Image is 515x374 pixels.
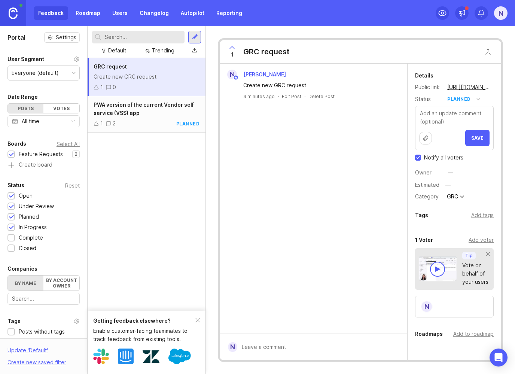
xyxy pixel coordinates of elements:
h1: Portal [7,33,25,42]
div: Everyone (default) [12,69,59,77]
div: Trending [152,46,174,55]
input: Checkbox to toggle notify voters [415,155,421,161]
span: GRC request [94,63,127,70]
div: Estimated [415,182,439,188]
div: Planned [19,213,39,221]
div: Create new GRC request [94,73,199,81]
div: Reset [65,183,80,188]
div: Date Range [7,92,38,101]
img: Canny Home [9,7,18,19]
div: Complete [19,234,43,242]
input: Search... [105,33,182,41]
div: N [421,301,433,313]
a: Roadmap [71,6,105,20]
button: Settings [44,32,80,43]
div: Posts [8,104,43,113]
div: planned [447,95,471,103]
button: N [494,6,508,20]
div: — [443,180,453,190]
a: PWA version of the current Vendor self service (VSS) app12planned [88,96,205,133]
div: N [228,342,237,352]
div: Create new GRC request [243,81,392,89]
span: [PERSON_NAME] [243,71,286,77]
div: Owner [415,168,441,177]
a: Autopilot [176,6,209,20]
p: Tip [465,253,473,259]
div: 1 [100,119,103,128]
div: Default [108,46,126,55]
div: Open [19,192,33,200]
div: Details [415,71,433,80]
div: · [304,93,305,100]
a: Reporting [212,6,247,20]
div: GRC request [243,46,289,57]
div: Update ' Default ' [7,346,48,358]
img: Salesforce logo [168,345,191,368]
a: [URL][DOMAIN_NAME] [445,82,494,92]
a: 3 minutes ago [243,93,275,100]
label: By name [8,276,43,291]
div: Under Review [19,202,54,210]
div: Add tags [471,211,494,219]
p: 2 [74,151,77,157]
span: Notify all voters [424,154,463,161]
div: Create new saved filter [7,358,66,367]
a: Create board [7,162,80,169]
div: Add voter [469,236,494,244]
a: GRC requestCreate new GRC request10 [88,58,205,96]
div: Delete Post [308,93,335,100]
div: 1 Voter [415,235,433,244]
div: Add to roadmap [453,330,494,338]
div: Tags [7,317,21,326]
a: N[PERSON_NAME] [223,70,292,79]
span: PWA version of the current Vendor self service (VSS) app [94,101,194,116]
div: Enable customer-facing teammates to track feedback from existing tools. [93,327,195,343]
div: Edit Post [282,93,301,100]
svg: toggle icon [67,118,79,124]
div: Select All [57,142,80,146]
div: Category [415,192,441,201]
div: Roadmaps [415,329,443,338]
img: Slack logo [93,349,109,364]
div: Getting feedback elsewhere? [93,317,195,325]
span: Save [471,135,484,141]
button: Close button [481,44,496,59]
div: Vote on behalf of your users [462,261,488,286]
div: N [227,70,237,79]
div: Closed [19,244,36,252]
input: Search... [12,295,75,303]
button: Save [465,130,490,146]
span: 1 [231,51,234,59]
div: planned [176,121,200,127]
div: User Segment [7,55,44,64]
div: Posts without tags [19,328,65,336]
span: Settings [56,34,76,41]
img: Zendesk logo [143,348,159,365]
img: member badge [233,75,239,80]
img: video-thumbnail-vote-d41b83416815613422e2ca741bf692cc.jpg [419,256,457,281]
div: Tags [415,211,428,220]
div: Status [7,181,24,190]
div: Companies [7,264,37,273]
div: 0 [113,83,116,91]
a: Users [108,6,132,20]
label: By account owner [43,276,79,291]
img: Intercom logo [118,349,134,364]
div: · [278,93,279,100]
div: Boards [7,139,26,148]
div: Open Intercom Messenger [490,349,508,367]
div: All time [22,117,39,125]
div: Votes [43,104,79,113]
div: Feature Requests [19,150,63,158]
div: Status [415,95,441,103]
div: In Progress [19,223,47,231]
div: Public link [415,83,441,91]
div: 2 [113,119,116,128]
div: 1 [100,83,103,91]
div: — [448,168,453,177]
div: GRC [447,194,458,199]
a: Changelog [135,6,173,20]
